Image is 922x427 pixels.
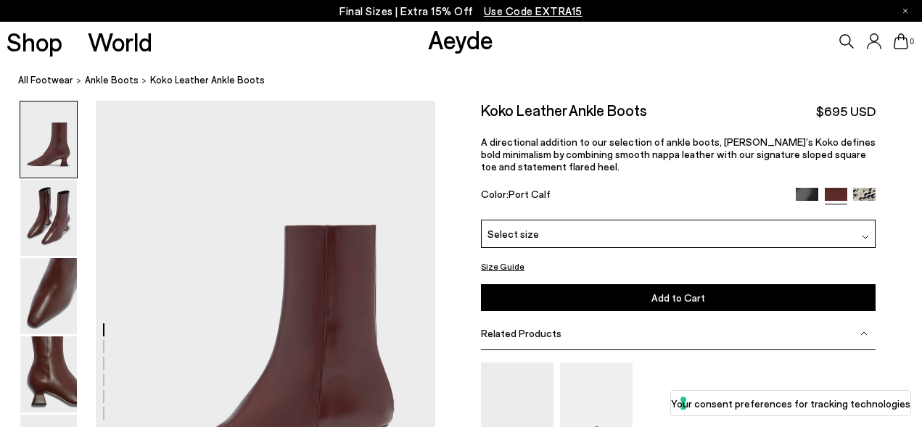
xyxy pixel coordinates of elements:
a: Shop [7,29,62,54]
span: Port Calf [509,188,551,200]
span: Add to Cart [651,291,705,304]
img: Koko Leather Ankle Boots - Image 4 [20,336,77,413]
span: Select size [487,226,539,241]
span: Navigate to /collections/ss25-final-sizes [484,4,583,17]
span: $695 USD [816,102,876,120]
p: A directional addition to our selection of ankle boots, [PERSON_NAME]’s Koko defines bold minimal... [481,136,876,173]
label: Your consent preferences for tracking technologies [671,396,910,411]
img: Koko Leather Ankle Boots - Image 3 [20,258,77,334]
img: svg%3E [862,233,869,241]
a: 0 [894,33,908,49]
span: 0 [908,38,915,46]
h2: Koko Leather Ankle Boots [481,101,647,119]
img: Koko Leather Ankle Boots - Image 1 [20,101,77,178]
nav: breadcrumb [18,61,922,101]
a: Aeyde [428,24,493,54]
button: Your consent preferences for tracking technologies [671,391,910,415]
a: World [88,29,152,54]
div: Color: [481,188,783,204]
img: svg%3E [860,330,868,337]
span: Koko Leather Ankle Boots [150,72,265,88]
span: Ankle Boots [85,74,139,86]
p: Final Sizes | Extra 15% Off [339,2,583,20]
button: Size Guide [481,257,524,275]
img: Koko Leather Ankle Boots - Image 2 [20,180,77,256]
a: All Footwear [18,72,73,88]
span: Related Products [481,327,561,339]
button: Add to Cart [481,284,876,311]
a: Ankle Boots [85,72,139,88]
